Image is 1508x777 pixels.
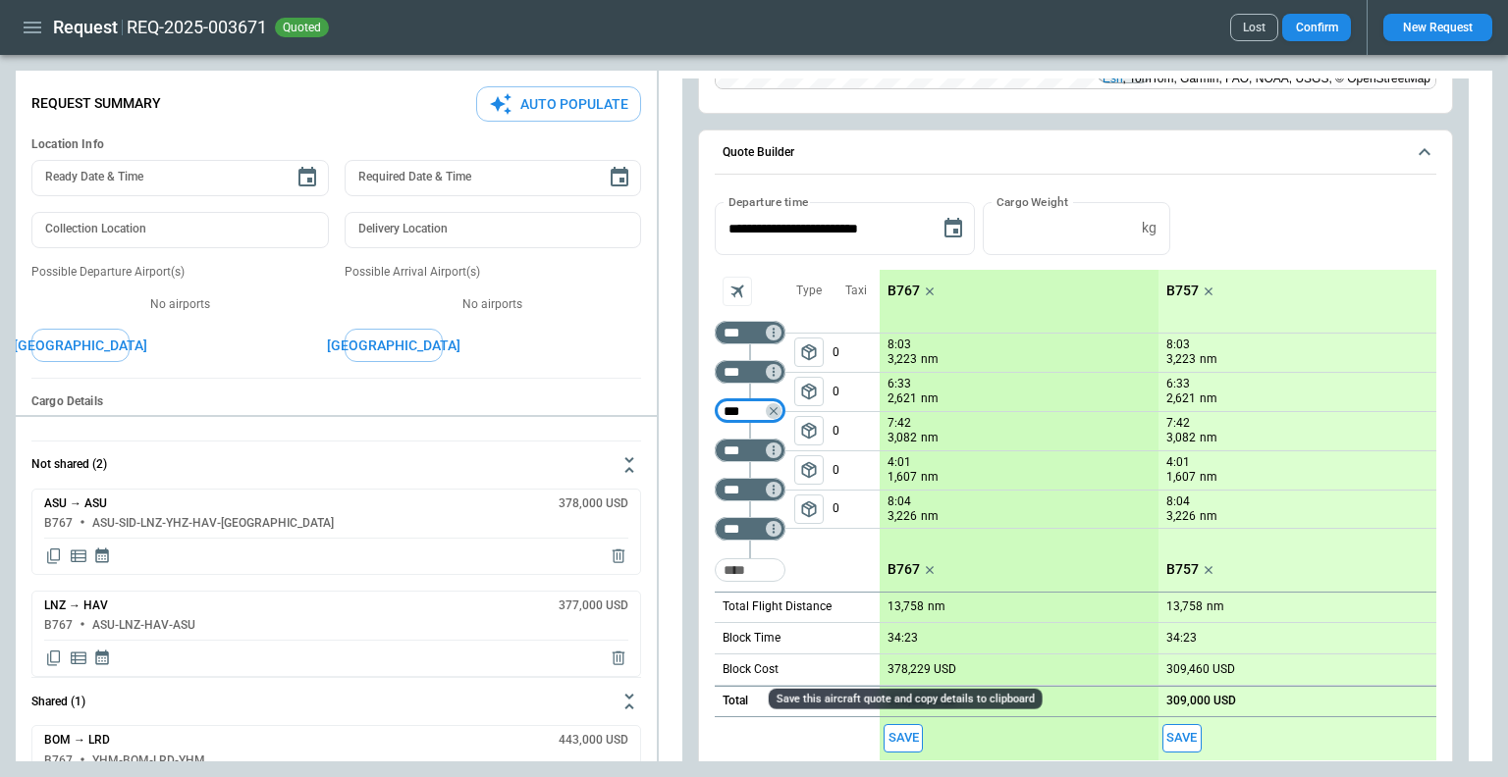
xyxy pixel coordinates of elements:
[888,455,911,470] p: 4:01
[609,648,628,668] span: Delete quote
[1200,390,1217,407] p: nm
[921,430,939,446] p: nm
[1200,351,1217,368] p: nm
[928,598,945,615] p: nm
[31,296,329,313] p: No airports
[884,724,923,752] span: Save this aircraft quote and copy details to clipboard
[1166,416,1190,431] p: 7:42
[1166,508,1196,525] p: 3,226
[888,494,911,509] p: 8:04
[44,599,108,612] h6: LNZ → HAV
[127,16,267,39] h2: REQ-2025-003671
[799,460,819,480] span: package_2
[794,416,824,445] span: Type of sector
[794,494,824,524] span: Type of sector
[715,439,785,462] div: Not found
[476,86,641,123] button: Auto Populate
[833,491,880,528] p: 0
[1230,14,1278,41] button: Lost
[31,678,641,725] button: Shared (1)
[1142,220,1157,236] p: kg
[1166,337,1190,352] p: 8:03
[715,130,1436,176] button: Quote Builder
[723,695,748,707] h6: Total
[794,377,824,406] span: Type of sector
[1200,469,1217,486] p: nm
[723,277,752,306] span: Aircraft selection
[888,561,920,578] p: B767
[888,351,917,368] p: 3,223
[888,416,911,431] p: 7:42
[31,441,641,489] button: Not shared (2)
[31,95,161,112] p: Request Summary
[715,360,785,384] div: Not found
[1282,14,1351,41] button: Confirm
[92,754,205,767] h6: YHM-BOM-LRD-YHM
[69,648,88,668] span: Display detailed quote content
[921,469,939,486] p: nm
[1166,494,1190,509] p: 8:04
[888,599,924,614] p: 13,758
[728,193,809,210] label: Departure time
[880,270,1436,760] div: scrollable content
[723,598,832,615] p: Total Flight Distance
[723,146,794,159] h6: Quote Builder
[769,688,1043,708] div: Save this aircraft quote and copy details to clipboard
[345,329,443,363] button: [GEOGRAPHIC_DATA]
[1166,455,1190,470] p: 4:01
[1166,377,1190,391] p: 6:33
[723,661,779,678] p: Block Cost
[92,619,195,632] h6: ASU-LNZ-HAV-ASU
[1166,351,1196,368] p: 3,223
[31,264,329,281] p: Possible Departure Airport(s)
[609,546,628,566] span: Delete quote
[794,337,824,367] button: left aligned
[345,264,642,281] p: Possible Arrival Airport(s)
[1103,69,1430,88] div: , TomTom, Garmin, FAO, NOAA, USGS, © OpenStreetMap
[799,382,819,401] span: package_2
[715,478,785,501] div: Not found
[884,724,923,752] button: Save
[1162,724,1202,752] span: Save this aircraft quote and copy details to clipboard
[1162,724,1202,752] button: Save
[559,599,628,612] h6: 377,000 USD
[794,377,824,406] button: left aligned
[715,321,785,344] div: Not found
[921,390,939,407] p: nm
[345,296,642,313] p: No airports
[288,158,327,197] button: Choose date
[44,619,73,632] h6: B767
[69,546,88,566] span: Display detailed quote content
[888,337,911,352] p: 8:03
[799,342,819,362] span: package_2
[723,630,781,647] p: Block Time
[888,430,917,446] p: 3,082
[845,283,867,299] p: Taxi
[888,508,917,525] p: 3,226
[559,497,628,510] h6: 378,000 USD
[888,631,918,646] p: 34:23
[31,329,130,363] button: [GEOGRAPHIC_DATA]
[715,558,785,582] div: Too short
[888,662,956,677] p: 378,229 USD
[799,421,819,440] span: package_2
[559,734,628,747] h6: 443,000 USD
[279,21,325,34] span: quoted
[794,455,824,485] span: Type of sector
[93,546,111,566] span: Display quote schedule
[796,283,822,299] p: Type
[44,734,110,747] h6: BOM → LRD
[600,158,639,197] button: Choose date
[92,517,334,530] h6: ASU-SID-LNZ-YHZ-HAV-[GEOGRAPHIC_DATA]
[1383,14,1492,41] button: New Request
[934,209,973,248] button: Choose date, selected date is Sep 3, 2025
[31,394,641,409] h6: Cargo Details
[1166,662,1235,677] p: 309,460 USD
[1103,72,1123,85] a: Esri
[794,494,824,524] button: left aligned
[53,16,118,39] h1: Request
[833,373,880,411] p: 0
[1166,599,1203,614] p: 13,758
[715,399,785,423] div: Not found
[799,499,819,519] span: package_2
